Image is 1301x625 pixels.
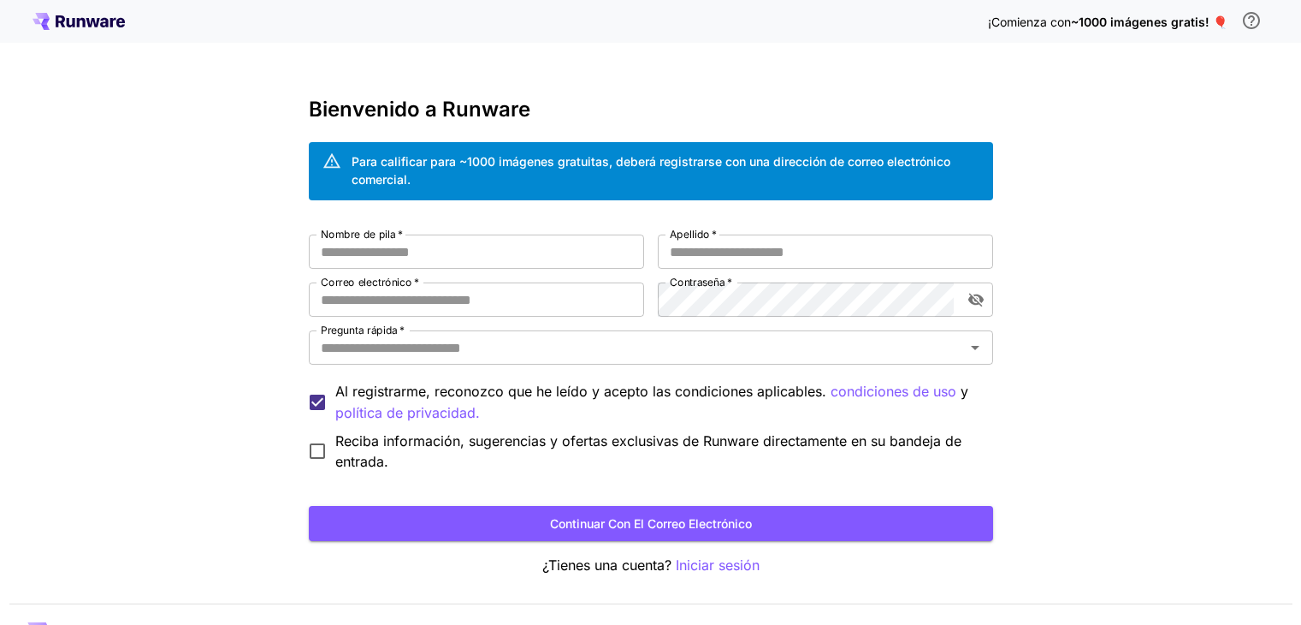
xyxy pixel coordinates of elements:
button: Iniciar sesión [676,555,760,576]
font: Continuar con el correo electrónico [550,516,752,531]
font: ¡Comienza con [988,15,1071,29]
font: Reciba información, sugerencias y ofertas exclusivas de Runware directamente en su bandeja de ent... [335,432,961,470]
font: condiciones de uso [831,383,956,400]
font: Contraseña [670,276,725,289]
button: Para calificar para obtener crédito gratuito, debe registrarse con una dirección de correo electr... [1234,3,1268,38]
font: ¿Tienes una cuenta? [542,557,671,574]
button: Abierto [963,336,987,360]
font: Nombre de pila [321,228,396,241]
button: Continuar con el correo electrónico [309,506,993,541]
font: Iniciar sesión [676,557,760,574]
font: Para calificar para ~1000 imágenes gratuitas, deberá registrarse con una dirección de correo elec... [352,154,950,187]
font: Apellido [670,228,710,241]
font: Al registrarme, reconozco que he leído y acepto las condiciones aplicables. [335,383,826,400]
font: y [961,383,968,400]
font: Pregunta rápida [321,324,398,336]
font: ~1000 imágenes gratis! 🎈 [1071,15,1227,29]
button: alternar visibilidad de contraseña [961,284,991,315]
font: Bienvenido a Runware [309,97,530,122]
button: Al registrarme, reconozco que he leído y acepto las condiciones aplicables. y política de privaci... [831,381,956,402]
button: Al registrarme, reconozco que he leído y acepto las condiciones aplicables. condiciones de uso y [335,402,480,424]
font: política de privacidad. [335,404,480,421]
font: Correo electrónico [321,276,412,289]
